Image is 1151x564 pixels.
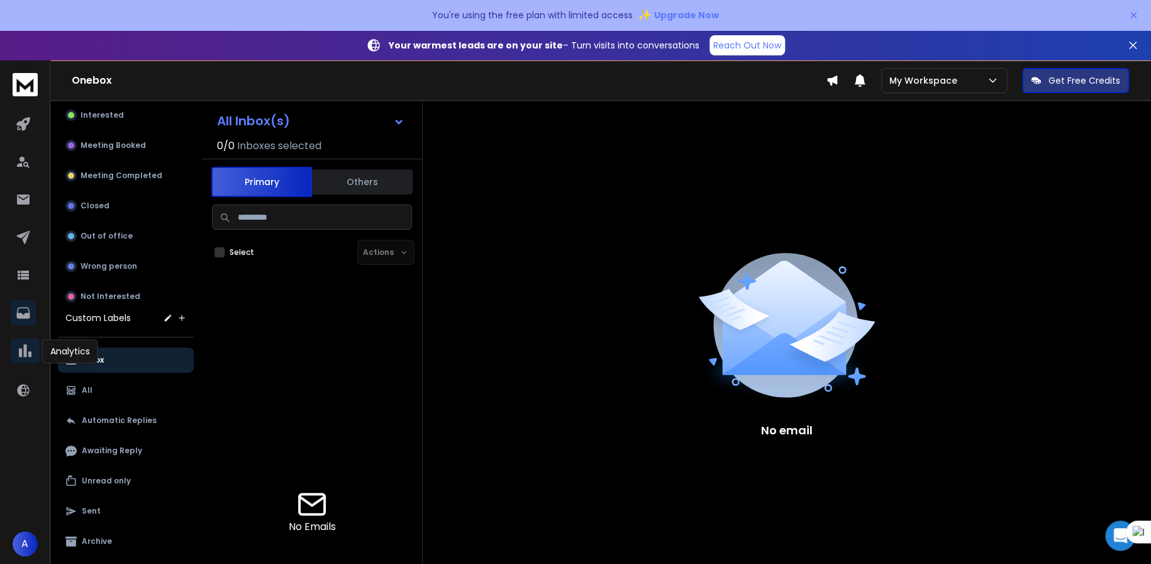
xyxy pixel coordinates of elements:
p: Sent [82,506,101,516]
p: Meeting Booked [81,140,146,150]
h3: Custom Labels [65,312,131,324]
span: Upgrade Now [654,9,719,21]
p: Reach Out Now [713,39,781,52]
p: Archive [82,536,112,546]
button: Primary [211,167,312,197]
p: Interested [81,110,124,120]
p: Unread only [82,476,131,486]
h1: Onebox [72,73,826,88]
span: ✨ [638,6,652,24]
button: Not Interested [58,284,194,309]
button: Awaiting Reply [58,438,194,463]
button: Unread only [58,468,194,493]
button: Inbox [58,347,194,373]
p: No email [761,422,813,439]
button: All [58,378,194,403]
p: Meeting Completed [81,171,162,181]
p: Awaiting Reply [82,446,142,456]
span: 0 / 0 [217,138,235,154]
img: logo [13,73,38,96]
label: Select [230,247,254,257]
button: A [13,531,38,556]
h3: Inboxes selected [237,138,321,154]
button: Meeting Booked [58,133,194,158]
button: Closed [58,193,194,218]
p: My Workspace [889,74,962,87]
p: Get Free Credits [1048,74,1120,87]
p: Wrong person [81,261,137,271]
div: Open Intercom Messenger [1105,521,1135,551]
button: Archive [58,529,194,554]
p: All [82,385,92,395]
button: Interested [58,103,194,128]
button: Out of office [58,223,194,249]
button: Sent [58,499,194,524]
button: Get Free Credits [1022,68,1129,93]
button: All Inbox(s) [207,108,414,133]
button: Automatic Replies [58,408,194,433]
p: You're using the free plan with limited access [432,9,633,21]
h1: All Inbox(s) [217,115,290,127]
p: Out of office [81,231,133,241]
button: Meeting Completed [58,163,194,188]
p: Not Interested [81,291,140,302]
p: Closed [81,201,109,211]
p: Automatic Replies [82,415,157,426]
p: No Emails [289,519,336,534]
a: Reach Out Now [709,35,785,55]
button: ✨Upgrade Now [638,3,719,28]
strong: Your warmest leads are on your site [389,39,563,52]
p: – Turn visits into conversations [389,39,699,52]
button: Wrong person [58,254,194,279]
button: Others [312,168,413,196]
div: Analytics [42,339,98,363]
